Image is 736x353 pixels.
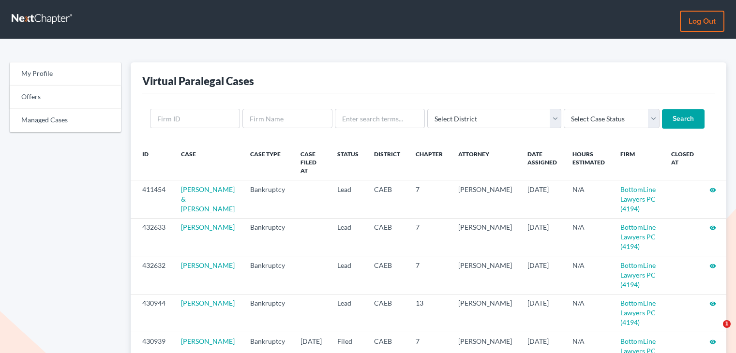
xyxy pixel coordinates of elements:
[10,109,121,132] a: Managed Cases
[181,185,235,213] a: [PERSON_NAME] & [PERSON_NAME]
[620,261,656,289] a: BottomLine Lawyers PC (4194)
[451,294,520,332] td: [PERSON_NAME]
[330,180,366,218] td: Lead
[408,144,451,180] th: Chapter
[709,337,716,345] a: visibility
[181,223,235,231] a: [PERSON_NAME]
[131,180,173,218] td: 411454
[709,224,716,231] i: visibility
[131,218,173,256] td: 432633
[451,180,520,218] td: [PERSON_NAME]
[330,144,366,180] th: Status
[565,256,613,294] td: N/A
[335,109,425,128] input: Enter search terms...
[565,218,613,256] td: N/A
[10,62,121,86] a: My Profile
[131,294,173,332] td: 430944
[520,218,565,256] td: [DATE]
[520,294,565,332] td: [DATE]
[366,180,408,218] td: CAEB
[150,109,240,128] input: Firm ID
[242,218,293,256] td: Bankruptcy
[242,144,293,180] th: Case Type
[709,185,716,193] a: visibility
[10,86,121,109] a: Offers
[451,256,520,294] td: [PERSON_NAME]
[330,218,366,256] td: Lead
[408,294,451,332] td: 13
[620,299,656,326] a: BottomLine Lawyers PC (4194)
[131,256,173,294] td: 432632
[242,256,293,294] td: Bankruptcy
[408,256,451,294] td: 7
[366,218,408,256] td: CAEB
[330,256,366,294] td: Lead
[709,299,716,307] a: visibility
[181,337,235,345] a: [PERSON_NAME]
[709,223,716,231] a: visibility
[242,294,293,332] td: Bankruptcy
[565,180,613,218] td: N/A
[293,144,330,180] th: Case Filed At
[131,144,173,180] th: ID
[366,256,408,294] td: CAEB
[565,294,613,332] td: N/A
[173,144,242,180] th: Case
[620,223,656,250] a: BottomLine Lawyers PC (4194)
[408,180,451,218] td: 7
[242,180,293,218] td: Bankruptcy
[663,144,702,180] th: Closed at
[662,109,705,129] input: Search
[680,11,724,32] a: Log out
[242,109,332,128] input: Firm Name
[366,294,408,332] td: CAEB
[408,218,451,256] td: 7
[709,300,716,307] i: visibility
[451,218,520,256] td: [PERSON_NAME]
[703,320,726,343] iframe: Intercom live chat
[565,144,613,180] th: Hours Estimated
[142,74,254,88] div: Virtual Paralegal Cases
[366,144,408,180] th: District
[723,320,731,328] span: 1
[520,180,565,218] td: [DATE]
[613,144,663,180] th: Firm
[620,185,656,213] a: BottomLine Lawyers PC (4194)
[330,294,366,332] td: Lead
[709,261,716,269] a: visibility
[709,263,716,269] i: visibility
[520,144,565,180] th: Date Assigned
[181,299,235,307] a: [PERSON_NAME]
[181,261,235,269] a: [PERSON_NAME]
[709,187,716,193] i: visibility
[451,144,520,180] th: Attorney
[520,256,565,294] td: [DATE]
